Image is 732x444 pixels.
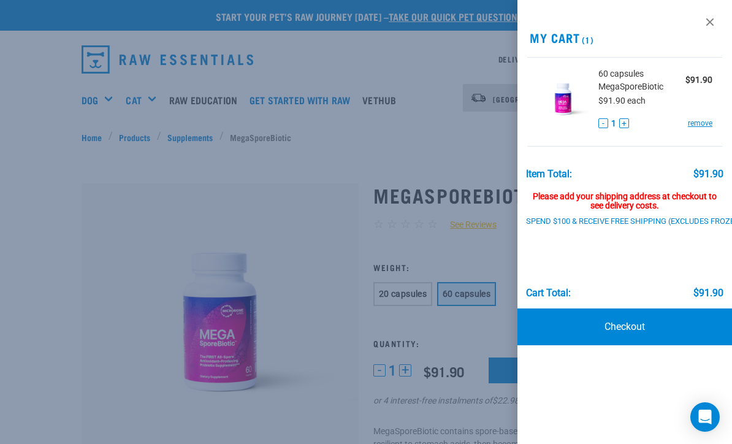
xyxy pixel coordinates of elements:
[517,308,732,345] a: Checkout
[690,402,720,432] div: Open Intercom Messenger
[517,31,732,45] h2: My Cart
[580,37,594,42] span: (1)
[611,117,616,130] span: 1
[693,288,723,299] div: $91.90
[685,75,712,85] strong: $91.90
[526,288,571,299] div: Cart total:
[537,67,589,131] img: MegaSporeBiotic
[598,118,608,128] button: -
[619,118,629,128] button: +
[598,67,685,93] span: 60 capsules MegaSporeBiotic
[526,169,572,180] div: Item Total:
[526,180,724,212] div: Please add your shipping address at checkout to see delivery costs.
[693,169,723,180] div: $91.90
[598,96,646,105] span: $91.90 each
[688,118,712,129] a: remove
